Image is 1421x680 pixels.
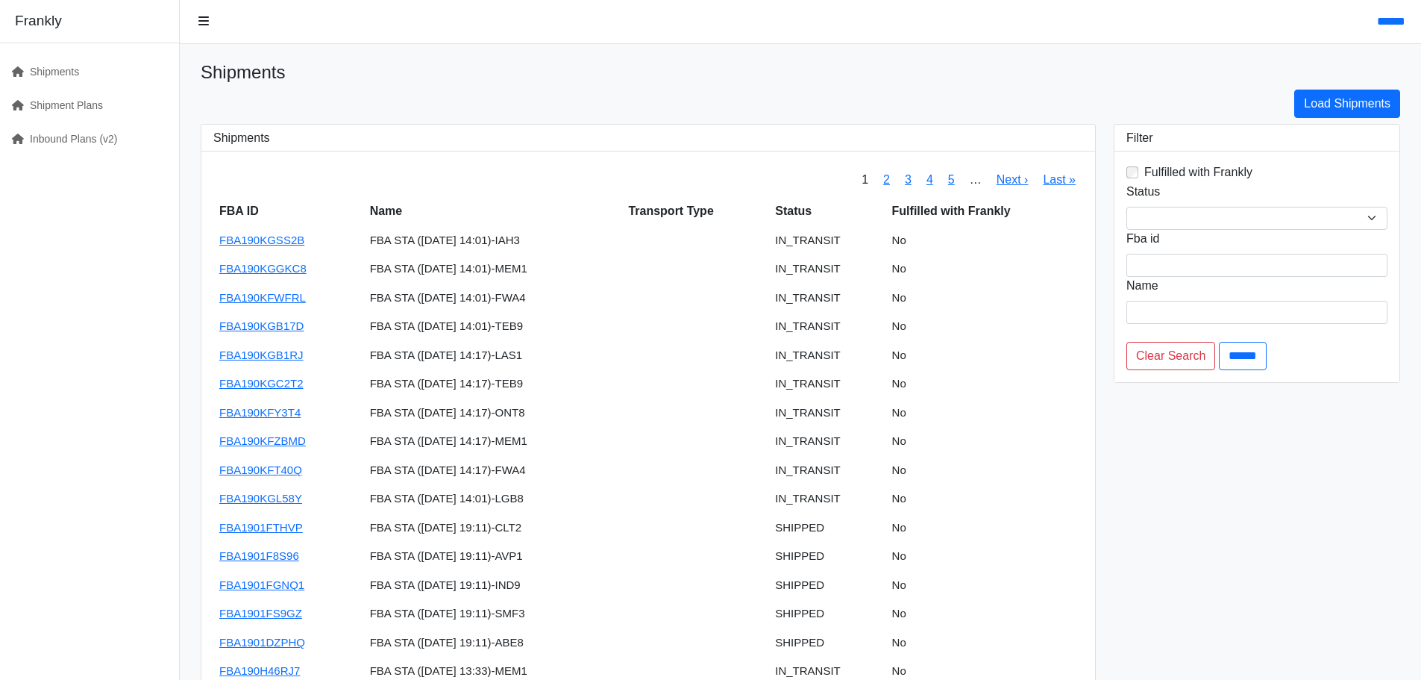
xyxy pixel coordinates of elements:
[622,196,769,226] th: Transport Type
[769,369,885,399] td: IN_TRANSIT
[213,131,1083,145] h3: Shipments
[886,369,1083,399] td: No
[962,163,989,196] span: …
[769,427,885,456] td: IN_TRANSIT
[886,196,1083,226] th: Fulfilled with Frankly
[948,173,955,186] a: 5
[219,549,299,562] a: FBA1901F8S96
[886,341,1083,370] td: No
[1126,230,1159,248] label: Fba id
[769,484,885,514] td: IN_TRANSIT
[769,284,885,313] td: IN_TRANSIT
[364,484,623,514] td: FBA STA ([DATE] 14:01)-LGB8
[364,599,623,628] td: FBA STA ([DATE] 19:11)-SMF3
[997,173,1029,186] a: Next ›
[364,571,623,600] td: FBA STA ([DATE] 19:11)-IND9
[1126,342,1215,370] a: Clear Search
[364,312,623,341] td: FBA STA ([DATE] 14:01)-TEB9
[219,578,304,591] a: FBA1901FGNQ1
[364,542,623,571] td: FBA STA ([DATE] 19:11)-AVP1
[364,196,623,226] th: Name
[219,636,305,649] a: FBA1901DZPHQ
[854,163,1083,196] nav: pager
[769,226,885,255] td: IN_TRANSIT
[769,196,885,226] th: Status
[769,571,885,600] td: SHIPPED
[886,226,1083,255] td: No
[886,514,1083,543] td: No
[219,319,304,332] a: FBA190KGB17D
[364,226,623,255] td: FBA STA ([DATE] 14:01)-IAH3
[364,341,623,370] td: FBA STA ([DATE] 14:17)-LAS1
[886,284,1083,313] td: No
[769,628,885,658] td: SHIPPED
[219,234,304,246] a: FBA190KGSS2B
[1126,277,1158,295] label: Name
[219,262,307,275] a: FBA190KGGKC8
[886,427,1083,456] td: No
[219,607,302,620] a: FBA1901FS9GZ
[364,628,623,658] td: FBA STA ([DATE] 19:11)-ABE8
[886,399,1083,428] td: No
[769,456,885,485] td: IN_TRANSIT
[219,406,301,419] a: FBA190KFY3T4
[364,284,623,313] td: FBA STA ([DATE] 14:01)-FWA4
[886,484,1083,514] td: No
[201,62,1400,84] h1: Shipments
[886,456,1083,485] td: No
[769,514,885,543] td: SHIPPED
[886,599,1083,628] td: No
[769,255,885,284] td: IN_TRANSIT
[886,542,1083,571] td: No
[1126,131,1387,145] h3: Filter
[364,399,623,428] td: FBA STA ([DATE] 14:17)-ONT8
[219,521,303,534] a: FBA1901FTHVP
[769,599,885,628] td: SHIPPED
[1144,163,1252,181] label: Fulfilled with Frankly
[219,377,304,390] a: FBA190KGC2T2
[1294,90,1400,118] a: Load Shipments
[364,427,623,456] td: FBA STA ([DATE] 14:17)-MEM1
[769,312,885,341] td: IN_TRANSIT
[1126,183,1160,201] label: Status
[219,291,306,304] a: FBA190KFWFRL
[219,349,304,361] a: FBA190KGB1RJ
[219,464,302,476] a: FBA190KFT40Q
[883,173,890,186] a: 2
[1043,173,1076,186] a: Last »
[219,492,302,505] a: FBA190KGL58Y
[886,255,1083,284] td: No
[364,255,623,284] td: FBA STA ([DATE] 14:01)-MEM1
[769,542,885,571] td: SHIPPED
[886,312,1083,341] td: No
[769,341,885,370] td: IN_TRANSIT
[926,173,933,186] a: 4
[886,628,1083,658] td: No
[219,664,300,677] a: FBA190H46RJ7
[886,571,1083,600] td: No
[769,399,885,428] td: IN_TRANSIT
[213,196,364,226] th: FBA ID
[364,369,623,399] td: FBA STA ([DATE] 14:17)-TEB9
[219,434,306,447] a: FBA190KFZBMD
[364,514,623,543] td: FBA STA ([DATE] 19:11)-CLT2
[364,456,623,485] td: FBA STA ([DATE] 14:17)-FWA4
[854,163,876,196] span: 1
[905,173,912,186] a: 3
